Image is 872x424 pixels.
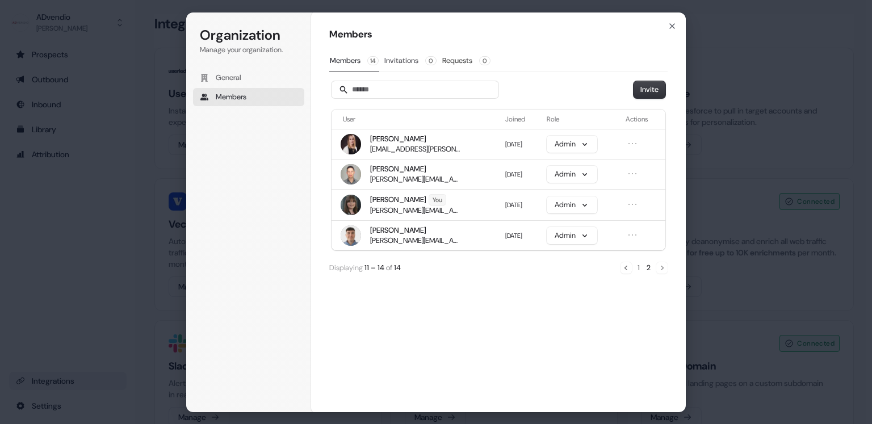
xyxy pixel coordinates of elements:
[329,263,363,272] span: Displaying
[505,140,522,148] span: [DATE]
[547,136,597,153] button: Admin
[200,45,297,55] p: Manage your organization.
[341,225,361,246] img: Denis Fleming
[442,50,491,72] button: Requests
[370,225,426,236] span: [PERSON_NAME]
[394,263,401,272] span: 14
[364,263,384,272] span: 11 – 14
[216,73,241,83] span: General
[341,164,361,184] img: Robert Tubridy
[479,56,491,65] span: 0
[370,164,426,174] span: [PERSON_NAME]
[216,92,246,102] span: Members
[200,26,297,44] h1: Organization
[429,195,446,205] span: You
[505,170,522,178] span: [DATE]
[341,195,361,215] img: Michaela Walsh
[332,81,498,98] input: Search
[621,262,632,274] button: Previous
[626,167,639,180] button: Open menu
[370,144,460,154] span: [EMAIL_ADDRESS][PERSON_NAME][DOMAIN_NAME]
[370,236,460,246] span: [PERSON_NAME][EMAIL_ADDRESS][PERSON_NAME][DOMAIN_NAME]
[505,232,522,240] span: [DATE]
[370,174,460,184] span: [PERSON_NAME][EMAIL_ADDRESS][PERSON_NAME][DOMAIN_NAME]
[547,227,597,244] button: Admin
[341,134,361,154] img: Vivien Rieckmann
[329,50,379,72] button: Members
[547,166,597,183] button: Admin
[547,196,597,213] button: Admin
[542,110,621,129] th: Role
[636,262,641,274] button: 1
[626,228,639,242] button: Open menu
[329,28,668,41] h1: Members
[193,69,304,87] button: General
[634,81,665,98] button: Invite
[370,195,426,205] span: [PERSON_NAME]
[193,88,304,106] button: Members
[367,56,379,65] span: 14
[370,205,460,216] span: [PERSON_NAME][EMAIL_ADDRESS][PERSON_NAME][DOMAIN_NAME]
[621,110,665,129] th: Actions
[332,110,501,129] th: User
[501,110,542,129] th: Joined
[505,201,522,209] span: [DATE]
[645,262,652,274] button: 2
[626,198,639,211] button: Open menu
[386,263,392,272] span: of
[370,134,426,144] span: [PERSON_NAME]
[425,56,437,65] span: 0
[384,50,437,72] button: Invitations
[626,137,639,150] button: Open menu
